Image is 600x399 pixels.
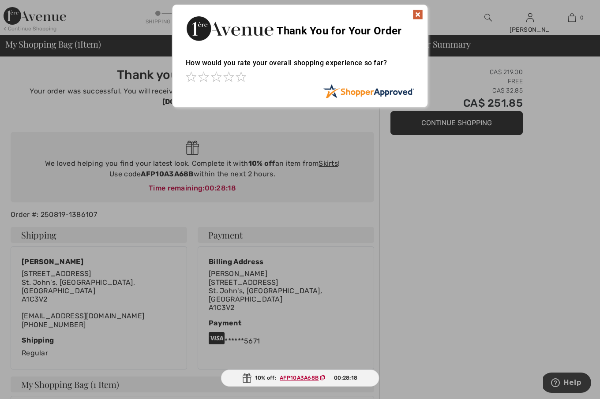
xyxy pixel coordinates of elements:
img: x [412,9,423,20]
ins: AFP10A3A68B [280,375,319,381]
span: Help [20,6,38,14]
div: How would you rate your overall shopping experience so far? [186,50,414,84]
img: Gift.svg [243,373,251,383]
div: 10% off: [221,369,379,387]
img: Thank You for Your Order [186,14,274,43]
span: Thank You for Your Order [277,25,401,37]
span: 00:28:18 [334,374,357,382]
